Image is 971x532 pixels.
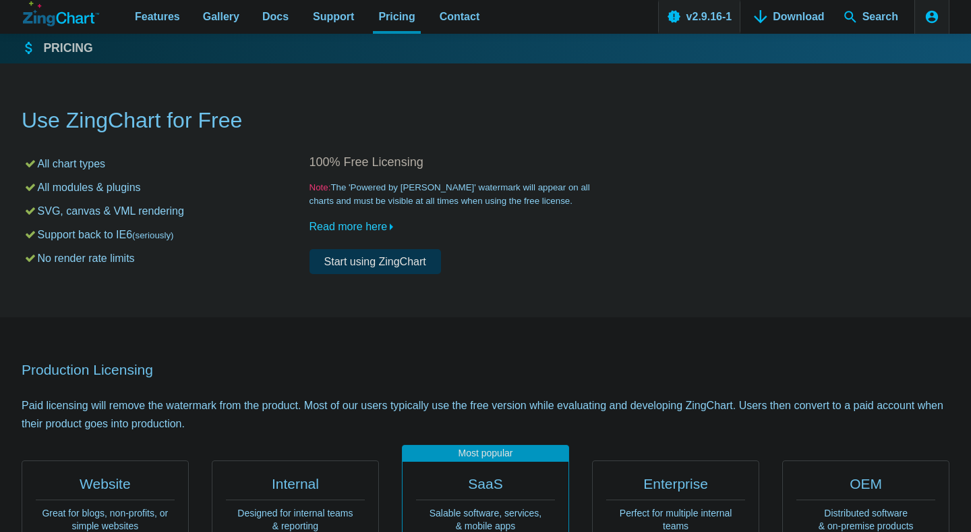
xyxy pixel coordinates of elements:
span: Docs [262,7,289,26]
h2: SaaS [416,475,555,500]
h2: Production Licensing [22,361,949,379]
small: (seriously) [132,230,173,240]
h2: Use ZingChart for Free [22,107,949,137]
small: The 'Powered by [PERSON_NAME]' watermark will appear on all charts and must be visible at all tim... [310,181,597,208]
span: Features [135,7,180,26]
span: Gallery [203,7,239,26]
span: Pricing [378,7,415,26]
a: ZingChart Logo. Click to return to the homepage [23,1,99,26]
a: Read more here [310,221,400,232]
a: Start using ZingChart [310,249,441,274]
h2: 100% Free Licensing [310,155,597,170]
span: Note: [310,182,331,192]
h2: OEM [796,475,935,500]
li: All chart types [24,155,310,173]
h2: Website [36,475,175,500]
strong: Pricing [42,43,92,55]
h2: Internal [226,475,365,500]
p: Paid licensing will remove the watermark from the product. Most of our users typically use the fr... [22,396,949,433]
li: SVG, canvas & VML rendering [24,202,310,220]
li: No render rate limits [24,249,310,267]
h2: Enterprise [606,475,745,500]
li: Support back to IE6 [24,225,310,244]
span: Contact [440,7,480,26]
span: Support [313,7,354,26]
a: Pricing [23,41,92,57]
li: All modules & plugins [24,178,310,196]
